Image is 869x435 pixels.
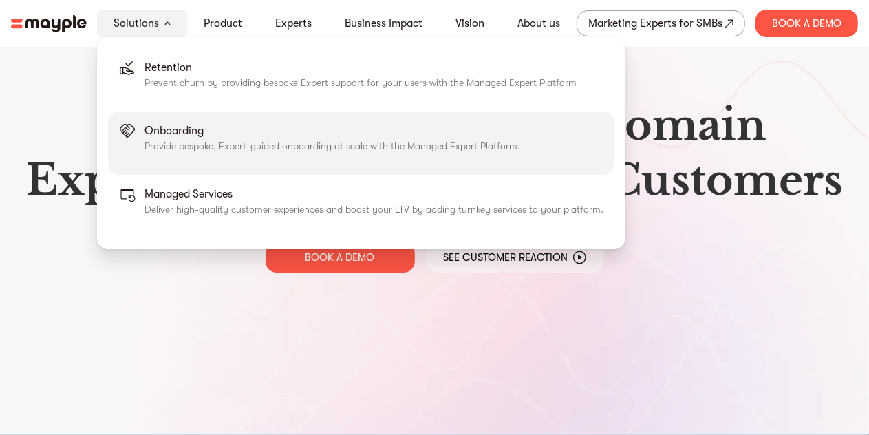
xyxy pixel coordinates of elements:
p: See Customer Reaction [443,251,568,264]
a: About us [517,15,560,32]
a: See Customer Reaction [426,242,604,273]
p: Retention [144,59,577,76]
a: Solutions [114,15,159,32]
a: Product [204,15,242,32]
a: Managed Services Deliver high-quality customer experiences and boost your LTV by adding turnkey s... [108,175,614,238]
p: Provide bespoke, Expert-guided onboarding at scale with the Managed Expert Platform. [144,139,520,153]
a: Vision [455,15,484,32]
a: BOOK A DEMO [266,242,415,273]
h1: Leverage High-Touch Domain Experts for Your Long-tail Customers [22,98,847,208]
p: Managed Services [144,186,603,202]
p: Onboarding [144,123,520,139]
a: Retention Prevent churn by providing bespoke Expert support for your users with the Managed Exper... [108,48,614,112]
a: Marketing Experts for SMBs [577,10,745,36]
a: Experts [275,15,312,32]
div: Book A Demo [755,10,858,37]
p: Prevent churn by providing bespoke Expert support for your users with the Managed Expert Platform [144,76,577,89]
div: Marketing Experts for SMBs [588,14,722,33]
p: BOOK A DEMO [305,251,375,264]
img: arrow-down [164,21,171,25]
a: Onboarding Provide bespoke, Expert-guided onboarding at scale with the Managed Expert Platform. [108,112,614,175]
img: mayple-logo [11,15,87,32]
a: Business Impact [345,15,422,32]
p: Deliver high-quality customer experiences and boost your LTV by adding turnkey services to your p... [144,202,603,216]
